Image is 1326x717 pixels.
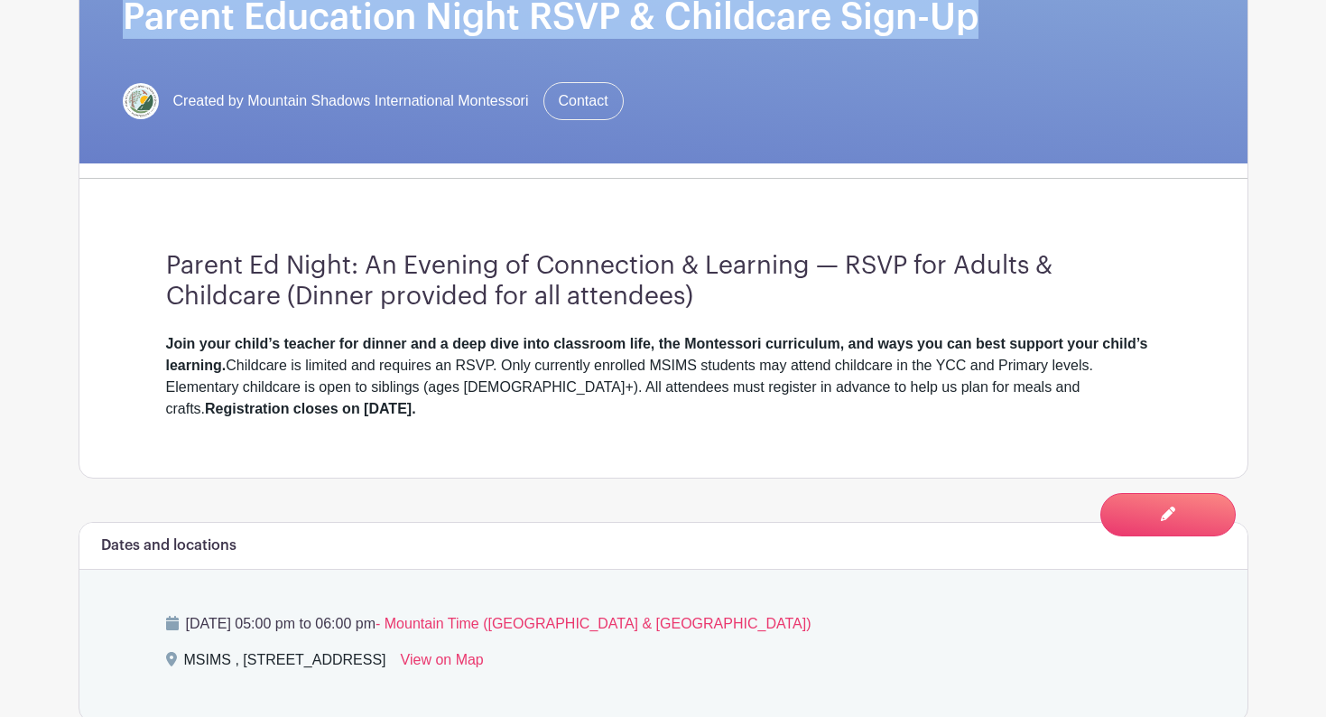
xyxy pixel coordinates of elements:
div: Childcare is limited and requires an RSVP. Only currently enrolled MSIMS students may attend chil... [166,333,1161,420]
h3: Parent Ed Night: An Evening of Connection & Learning — RSVP for Adults & Childcare (Dinner provid... [166,251,1161,312]
strong: Registration closes on [DATE]. [205,401,416,416]
h6: Dates and locations [101,537,236,554]
img: MSIM_LogoCircular.jpg [123,83,159,119]
div: MSIMS , [STREET_ADDRESS] [184,649,386,678]
span: Created by Mountain Shadows International Montessori [173,90,529,112]
span: - Mountain Time ([GEOGRAPHIC_DATA] & [GEOGRAPHIC_DATA]) [376,616,811,631]
strong: Join your child’s teacher for dinner and a deep dive into classroom life, the Montessori curricul... [166,336,1148,373]
p: [DATE] 05:00 pm to 06:00 pm [166,613,1161,635]
a: View on Map [401,649,484,678]
a: Contact [543,82,624,120]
